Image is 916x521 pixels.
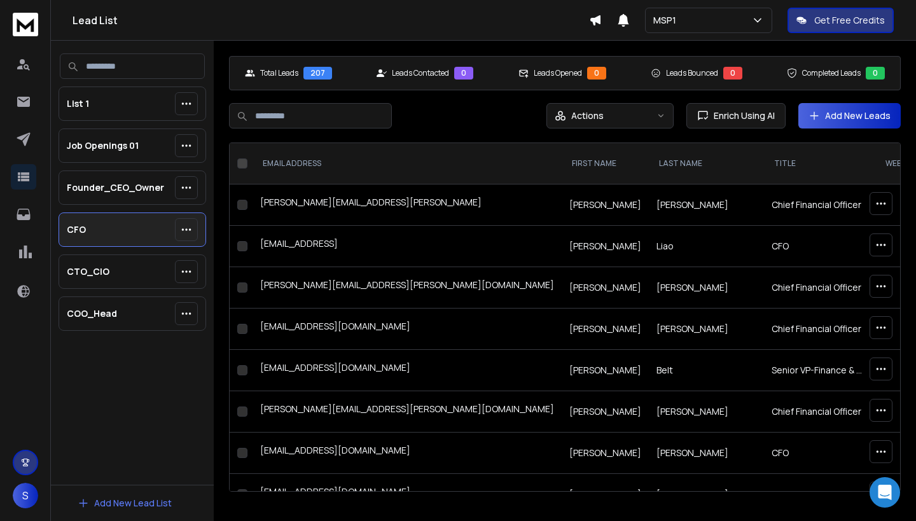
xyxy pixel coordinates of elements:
[653,14,681,27] p: MSP1
[649,226,764,267] td: Liao
[764,143,875,184] th: title
[13,483,38,508] button: S
[686,103,786,129] button: Enrich Using AI
[764,309,875,350] td: Chief Financial Officer
[67,139,139,152] p: Job Openings 01
[67,181,164,194] p: Founder_CEO_Owner
[764,474,875,515] td: CFO and Board Advisor
[764,267,875,309] td: Chief Financial Officer
[764,391,875,433] td: Chief Financial Officer
[764,350,875,391] td: Senior VP-Finance & CFO
[454,67,473,80] div: 0
[866,67,885,80] div: 0
[562,309,649,350] td: [PERSON_NAME]
[562,350,649,391] td: [PERSON_NAME]
[260,403,554,420] div: [PERSON_NAME][EMAIL_ADDRESS][PERSON_NAME][DOMAIN_NAME]
[562,226,649,267] td: [PERSON_NAME]
[534,68,582,78] p: Leads Opened
[649,184,764,226] td: [PERSON_NAME]
[666,68,718,78] p: Leads Bounced
[562,474,649,515] td: [PERSON_NAME]
[649,350,764,391] td: Belt
[802,68,861,78] p: Completed Leads
[260,485,554,503] div: [EMAIL_ADDRESS][DOMAIN_NAME]
[788,8,894,33] button: Get Free Credits
[562,391,649,433] td: [PERSON_NAME]
[260,361,554,379] div: [EMAIL_ADDRESS][DOMAIN_NAME]
[260,196,554,214] div: [PERSON_NAME][EMAIL_ADDRESS][PERSON_NAME]
[562,143,649,184] th: FIRST NAME
[13,13,38,36] img: logo
[67,223,86,236] p: CFO
[649,474,764,515] td: [PERSON_NAME]
[303,67,332,80] div: 207
[798,103,901,129] button: Add New Leads
[392,68,449,78] p: Leads Contacted
[764,226,875,267] td: CFO
[649,433,764,474] td: [PERSON_NAME]
[649,309,764,350] td: [PERSON_NAME]
[260,320,554,338] div: [EMAIL_ADDRESS][DOMAIN_NAME]
[67,265,109,278] p: CTO_CIO
[260,444,554,462] div: [EMAIL_ADDRESS][DOMAIN_NAME]
[260,68,298,78] p: Total Leads
[649,391,764,433] td: [PERSON_NAME]
[253,143,562,184] th: EMAIL ADDRESS
[562,433,649,474] td: [PERSON_NAME]
[67,307,117,320] p: COO_Head
[814,14,885,27] p: Get Free Credits
[562,267,649,309] td: [PERSON_NAME]
[67,97,89,110] p: List 1
[562,184,649,226] td: [PERSON_NAME]
[764,184,875,226] td: Chief Financial Officer
[73,13,589,28] h1: Lead List
[587,67,606,80] div: 0
[67,490,182,516] button: Add New Lead List
[723,67,742,80] div: 0
[870,477,900,508] div: Open Intercom Messenger
[260,237,554,255] div: [EMAIL_ADDRESS]
[260,279,554,296] div: [PERSON_NAME][EMAIL_ADDRESS][PERSON_NAME][DOMAIN_NAME]
[571,109,604,122] p: Actions
[709,109,775,122] span: Enrich Using AI
[808,109,891,122] a: Add New Leads
[649,267,764,309] td: [PERSON_NAME]
[649,143,764,184] th: LAST NAME
[764,433,875,474] td: CFO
